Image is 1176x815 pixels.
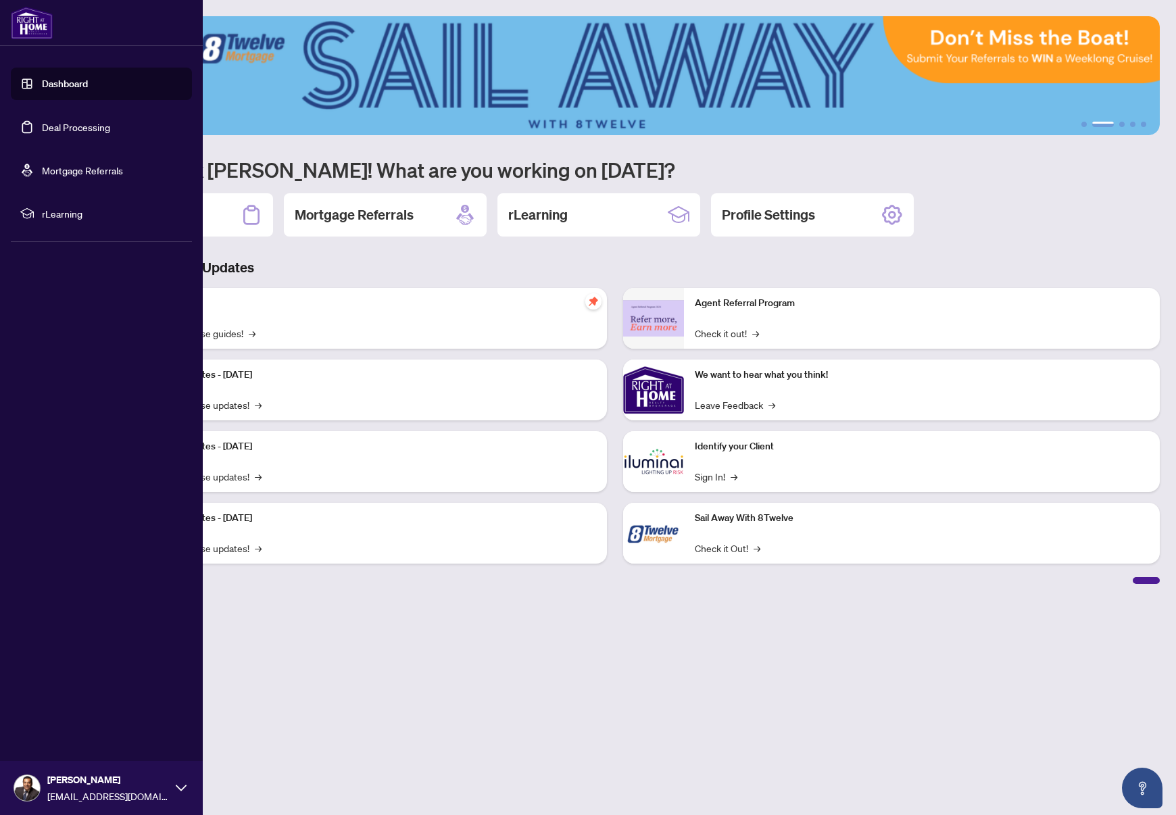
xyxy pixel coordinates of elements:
[695,397,775,412] a: Leave Feedback→
[695,469,737,484] a: Sign In!→
[42,164,123,176] a: Mortgage Referrals
[295,205,414,224] h2: Mortgage Referrals
[695,439,1149,454] p: Identify your Client
[1141,122,1146,127] button: 5
[695,296,1149,311] p: Agent Referral Program
[695,511,1149,526] p: Sail Away With 8Twelve
[1081,122,1087,127] button: 1
[752,326,759,341] span: →
[70,157,1160,182] h1: Welcome back [PERSON_NAME]! What are you working on [DATE]?
[731,469,737,484] span: →
[249,326,255,341] span: →
[1119,122,1125,127] button: 3
[42,206,182,221] span: rLearning
[768,397,775,412] span: →
[70,258,1160,277] h3: Brokerage & Industry Updates
[255,469,262,484] span: →
[14,775,40,801] img: Profile Icon
[142,439,596,454] p: Platform Updates - [DATE]
[255,541,262,555] span: →
[42,78,88,90] a: Dashboard
[623,503,684,564] img: Sail Away With 8Twelve
[623,360,684,420] img: We want to hear what you think!
[754,541,760,555] span: →
[142,368,596,382] p: Platform Updates - [DATE]
[623,431,684,492] img: Identify your Client
[11,7,53,39] img: logo
[42,121,110,133] a: Deal Processing
[142,511,596,526] p: Platform Updates - [DATE]
[722,205,815,224] h2: Profile Settings
[508,205,568,224] h2: rLearning
[1130,122,1135,127] button: 4
[585,293,602,310] span: pushpin
[695,326,759,341] a: Check it out!→
[695,541,760,555] a: Check it Out!→
[70,16,1160,135] img: Slide 1
[142,296,596,311] p: Self-Help
[47,772,169,787] span: [PERSON_NAME]
[1122,768,1162,808] button: Open asap
[255,397,262,412] span: →
[47,789,169,804] span: [EMAIL_ADDRESS][DOMAIN_NAME]
[695,368,1149,382] p: We want to hear what you think!
[1092,122,1114,127] button: 2
[623,300,684,337] img: Agent Referral Program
